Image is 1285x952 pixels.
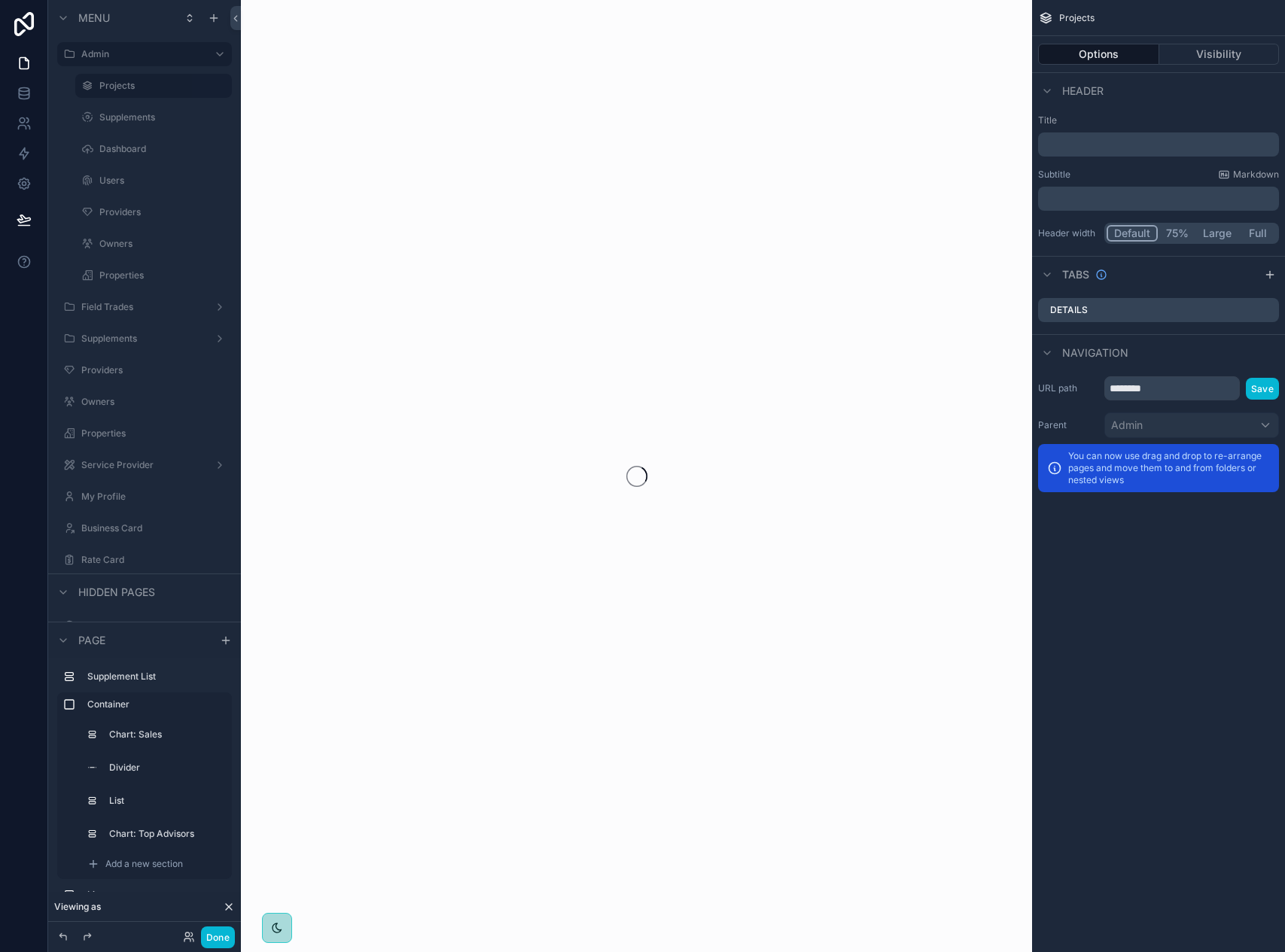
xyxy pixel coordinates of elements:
label: Parent [1038,419,1098,431]
label: Title [1038,114,1279,126]
label: Users [99,175,229,187]
button: Admin [1104,412,1279,438]
button: Done [201,926,235,948]
label: Supplement List [87,671,226,683]
label: Providers [99,206,229,218]
span: Menu [78,11,110,26]
label: Field Trades [81,301,208,313]
label: Container [87,698,226,710]
label: Dashboard [99,143,229,155]
label: Chart: Sales [109,728,223,741]
div: scrollable content [1038,132,1279,157]
p: You can now use drag and drop to re-arrange pages and move them to and from folders or nested views [1068,450,1270,486]
label: Owners [99,238,229,250]
span: Page [78,633,105,648]
span: Hidden pages [78,585,155,600]
label: Company Contacts [81,620,229,632]
span: Navigation [1062,345,1128,360]
button: Options [1038,44,1159,65]
label: Owners [81,396,229,408]
label: Properties [99,269,229,281]
label: Divider [109,762,223,774]
label: Supplements [99,111,229,123]
button: Large [1196,225,1238,242]
label: Admin [81,48,202,60]
a: Markdown [1218,169,1279,181]
button: 75% [1158,225,1196,242]
span: Viewing as [54,901,101,913]
button: Default [1107,225,1158,242]
label: URL path [1038,382,1098,394]
label: List [87,889,226,901]
label: Providers [81,364,229,376]
span: Admin [1111,418,1143,433]
span: Header [1062,84,1104,99]
label: Projects [99,80,223,92]
span: Projects [1059,12,1095,24]
button: Visibility [1159,44,1280,65]
label: My Profile [81,491,229,503]
span: Markdown [1233,169,1279,181]
button: Full [1238,225,1277,242]
button: Save [1246,378,1279,400]
div: scrollable content [1038,187,1279,211]
label: Business Card [81,522,229,534]
label: Details [1050,304,1088,316]
label: Chart: Top Advisors [109,828,223,840]
label: List [109,795,223,807]
label: Subtitle [1038,169,1070,181]
span: Tabs [1062,267,1089,282]
label: Properties [81,427,229,440]
label: Header width [1038,227,1098,239]
label: Supplements [81,333,208,345]
label: Rate Card [81,554,229,566]
label: Service Provider [81,459,208,471]
div: scrollable content [48,658,241,922]
span: Add a new section [105,858,183,870]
